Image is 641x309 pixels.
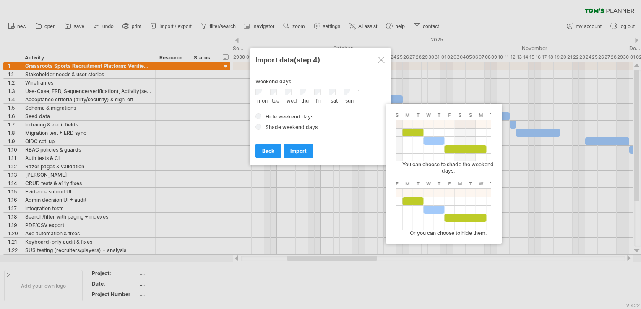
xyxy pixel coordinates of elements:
label: sat [331,98,338,104]
label: fri [316,98,321,104]
div: You can choose to shade the weekend days. Or you can choose to hide them. [391,111,500,236]
span: back [262,148,274,154]
div: ' [255,89,386,103]
span: Weekend days [255,78,291,85]
label: wed [287,98,297,104]
input: Shade weekend days [255,124,261,130]
span: Shade weekend days [266,124,318,130]
label: mon [257,98,268,104]
span: import [290,148,307,154]
a: import [284,144,313,158]
span: Hide weekend days [266,113,313,120]
label: sun [345,98,354,104]
input: Hide weekend days [255,113,261,119]
span: (step 4) [294,56,320,64]
a: back [255,144,281,158]
div: Import data [255,52,386,67]
label: tue [272,98,279,104]
label: thu [301,98,309,104]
